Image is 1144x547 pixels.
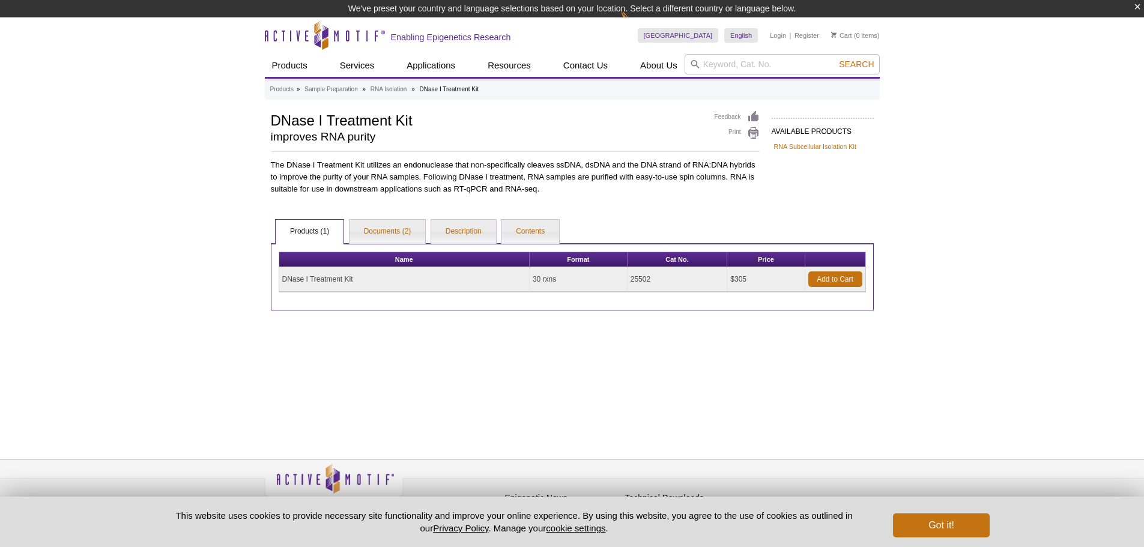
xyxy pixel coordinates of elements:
td: 30 rxns [530,267,628,292]
th: Cat No. [628,252,728,267]
a: Add to Cart [808,271,862,287]
a: Contact Us [556,54,615,77]
th: Price [727,252,805,267]
li: DNase I Treatment Kit [420,86,479,92]
th: Format [530,252,628,267]
a: Login [770,31,786,40]
a: Sample Preparation [304,84,357,95]
a: Applications [399,54,462,77]
img: Active Motif, [265,460,403,509]
td: DNase I Treatment Kit [279,267,530,292]
li: | [790,28,791,43]
a: English [724,28,758,43]
h2: Enabling Epigenetics Research [391,32,511,43]
a: Privacy Policy [409,491,456,509]
table: Click to Verify - This site chose Symantec SSL for secure e-commerce and confidential communicati... [745,481,835,507]
a: RNA Isolation [371,84,407,95]
h4: Epigenetic News [505,493,619,503]
a: Privacy Policy [433,523,488,533]
button: Got it! [893,513,989,537]
li: » [411,86,415,92]
span: Search [839,59,874,69]
a: Cart [831,31,852,40]
a: About Us [633,54,685,77]
a: Products [270,84,294,95]
a: Print [715,127,760,140]
a: Products [265,54,315,77]
h1: DNase I Treatment Kit [271,110,703,128]
li: (0 items) [831,28,880,43]
p: This website uses cookies to provide necessary site functionality and improve your online experie... [155,509,874,534]
a: [GEOGRAPHIC_DATA] [638,28,719,43]
a: Description [431,220,496,244]
td: 25502 [628,267,728,292]
a: Services [333,54,382,77]
th: Name [279,252,530,267]
img: Change Here [620,9,652,37]
h2: improves RNA purity [271,131,703,142]
button: Search [835,59,877,70]
li: » [362,86,366,92]
a: Products (1) [276,220,344,244]
button: cookie settings [546,523,605,533]
h2: AVAILABLE PRODUCTS [772,118,874,139]
a: Register [794,31,819,40]
a: Contents [501,220,559,244]
td: $305 [727,267,805,292]
a: Feedback [715,110,760,124]
img: Your Cart [831,32,837,38]
li: » [297,86,300,92]
input: Keyword, Cat. No. [685,54,880,74]
a: Resources [480,54,538,77]
h4: Technical Downloads [625,493,739,503]
a: Documents (2) [350,220,426,244]
p: The DNase I Treatment Kit utilizes an endonuclease that non-specifically cleaves ssDNA, dsDNA and... [271,159,760,195]
a: RNA Subcellular Isolation Kit [774,141,856,152]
